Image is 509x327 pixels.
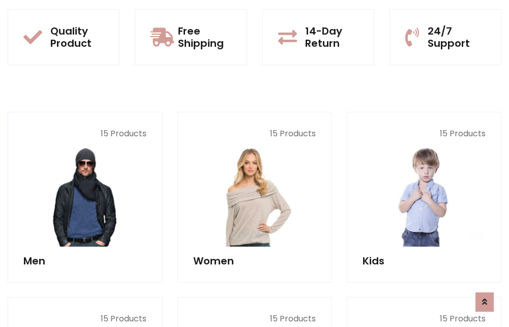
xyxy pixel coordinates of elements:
h5: 24/7 Support [428,25,486,49]
h5: Women [193,255,316,267]
p: 15 Products [193,128,316,140]
h5: Quality Product [50,25,104,49]
p: 15 Products [23,313,146,325]
p: 15 Products [363,128,486,140]
h5: Free Shipping [178,25,231,49]
p: 15 Products [193,313,316,325]
p: 15 Products [363,313,486,325]
h5: Kids [363,255,486,267]
h5: Men [23,255,146,267]
p: 15 Products [23,128,146,140]
h5: 14-Day Return [305,25,358,49]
